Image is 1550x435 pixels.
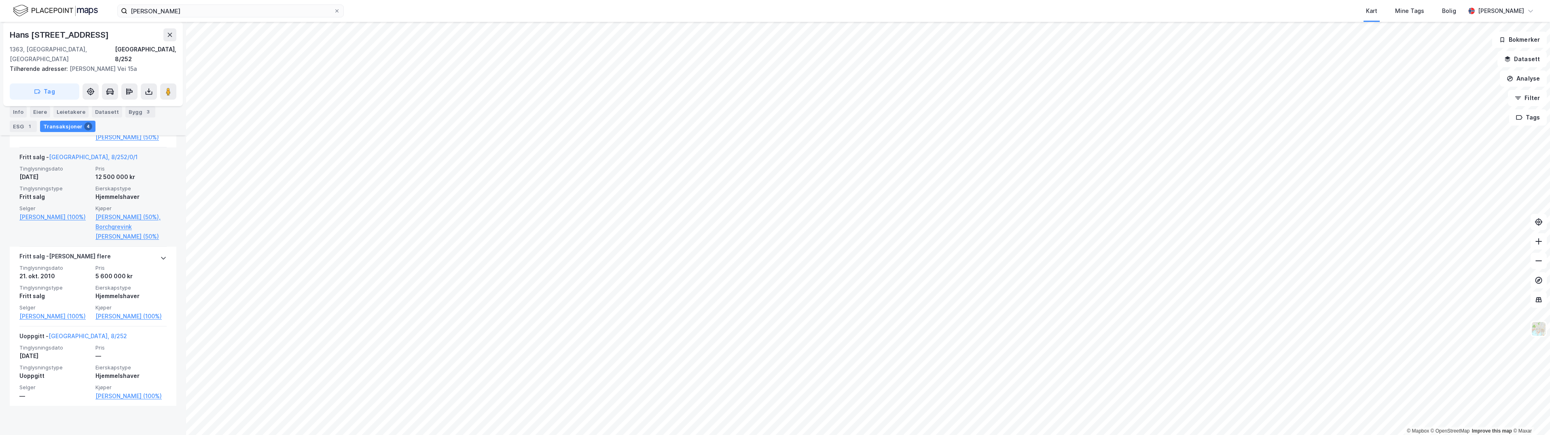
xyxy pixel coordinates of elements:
[1497,51,1547,67] button: Datasett
[10,83,79,100] button: Tag
[19,212,91,222] a: [PERSON_NAME] (100%)
[10,28,110,41] div: Hans [STREET_ADDRESS]
[1510,396,1550,435] iframe: Chat Widget
[95,271,167,281] div: 5 600 000 kr
[10,65,70,72] span: Tilhørende adresser:
[19,304,91,311] span: Selger
[95,304,167,311] span: Kjøper
[1431,428,1470,434] a: OpenStreetMap
[19,172,91,182] div: [DATE]
[1478,6,1524,16] div: [PERSON_NAME]
[1366,6,1377,16] div: Kart
[10,64,170,74] div: [PERSON_NAME] Vei 15a
[95,284,167,291] span: Eierskapstype
[30,106,50,117] div: Eiere
[49,333,127,339] a: [GEOGRAPHIC_DATA], 8/252
[95,364,167,371] span: Eierskapstype
[95,371,167,381] div: Hjemmelshaver
[1508,90,1547,106] button: Filter
[95,351,167,361] div: —
[144,108,152,116] div: 3
[10,45,115,64] div: 1363, [GEOGRAPHIC_DATA], [GEOGRAPHIC_DATA]
[10,121,37,132] div: ESG
[1531,321,1546,337] img: Z
[95,384,167,391] span: Kjøper
[95,264,167,271] span: Pris
[19,384,91,391] span: Selger
[19,351,91,361] div: [DATE]
[19,364,91,371] span: Tinglysningstype
[95,185,167,192] span: Eierskapstype
[1472,428,1512,434] a: Improve this map
[19,331,127,344] div: Uoppgitt -
[1492,32,1547,48] button: Bokmerker
[19,252,111,264] div: Fritt salg - [PERSON_NAME] flere
[95,172,167,182] div: 12 500 000 kr
[19,152,138,165] div: Fritt salg -
[1395,6,1424,16] div: Mine Tags
[95,205,167,212] span: Kjøper
[19,185,91,192] span: Tinglysningstype
[95,222,167,241] a: Borchgrevink [PERSON_NAME] (50%)
[1500,70,1547,87] button: Analyse
[95,165,167,172] span: Pris
[19,311,91,321] a: [PERSON_NAME] (100%)
[13,4,98,18] img: logo.f888ab2527a4732fd821a326f86c7f29.svg
[19,192,91,202] div: Fritt salg
[25,122,34,130] div: 1
[95,132,167,142] a: [PERSON_NAME] (50%)
[95,391,167,401] a: [PERSON_NAME] (100%)
[1510,396,1550,435] div: Kontrollprogram for chat
[84,122,92,130] div: 4
[95,212,167,222] a: [PERSON_NAME] (50%),
[127,5,334,17] input: Søk på adresse, matrikkel, gårdeiere, leietakere eller personer
[1509,109,1547,126] button: Tags
[95,311,167,321] a: [PERSON_NAME] (100%)
[49,154,138,160] a: [GEOGRAPHIC_DATA], 8/252/0/1
[95,291,167,301] div: Hjemmelshaver
[92,106,122,117] div: Datasett
[19,165,91,172] span: Tinglysningsdato
[95,192,167,202] div: Hjemmelshaver
[19,264,91,271] span: Tinglysningsdato
[53,106,89,117] div: Leietakere
[19,291,91,301] div: Fritt salg
[19,205,91,212] span: Selger
[19,391,91,401] div: —
[95,344,167,351] span: Pris
[1442,6,1456,16] div: Bolig
[115,45,176,64] div: [GEOGRAPHIC_DATA], 8/252
[1407,428,1429,434] a: Mapbox
[19,271,91,281] div: 21. okt. 2010
[19,284,91,291] span: Tinglysningstype
[19,344,91,351] span: Tinglysningsdato
[19,371,91,381] div: Uoppgitt
[40,121,95,132] div: Transaksjoner
[10,106,27,117] div: Info
[125,106,155,117] div: Bygg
